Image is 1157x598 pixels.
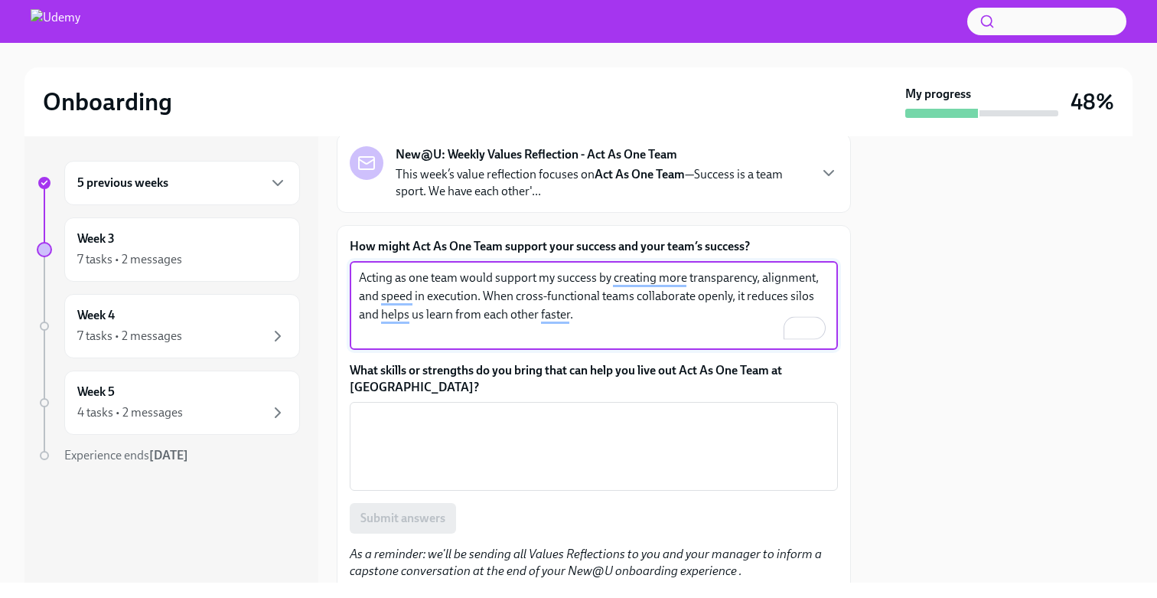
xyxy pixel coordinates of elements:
h6: Week 3 [77,230,115,247]
div: 4 tasks • 2 messages [77,404,183,421]
strong: My progress [905,86,971,103]
h2: Onboarding [43,87,172,117]
a: Week 37 tasks • 2 messages [37,217,300,282]
div: 7 tasks • 2 messages [77,251,182,268]
strong: [DATE] [149,448,188,462]
label: How might Act As One Team support your success and your team’s success? [350,238,838,255]
strong: New@U: Weekly Values Reflection - Act As One Team [396,146,677,163]
textarea: To enrich screen reader interactions, please activate Accessibility in Grammarly extension settings [359,269,829,342]
h6: Week 4 [77,307,115,324]
p: This week’s value reflection focuses on —Success is a team sport. We have each other'... [396,166,807,200]
a: Week 47 tasks • 2 messages [37,294,300,358]
a: Week 54 tasks • 2 messages [37,371,300,435]
strong: Act As One Team [595,167,685,181]
div: 7 tasks • 2 messages [77,328,182,345]
em: As a reminder: we'll be sending all Values Reflections to you and your manager to inform a capsto... [350,547,822,578]
h6: 5 previous weeks [77,175,168,191]
h6: Week 5 [77,384,115,400]
div: 5 previous weeks [64,161,300,205]
span: Experience ends [64,448,188,462]
h3: 48% [1071,88,1114,116]
label: What skills or strengths do you bring that can help you live out Act As One Team at [GEOGRAPHIC_D... [350,362,838,396]
img: Udemy [31,9,80,34]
